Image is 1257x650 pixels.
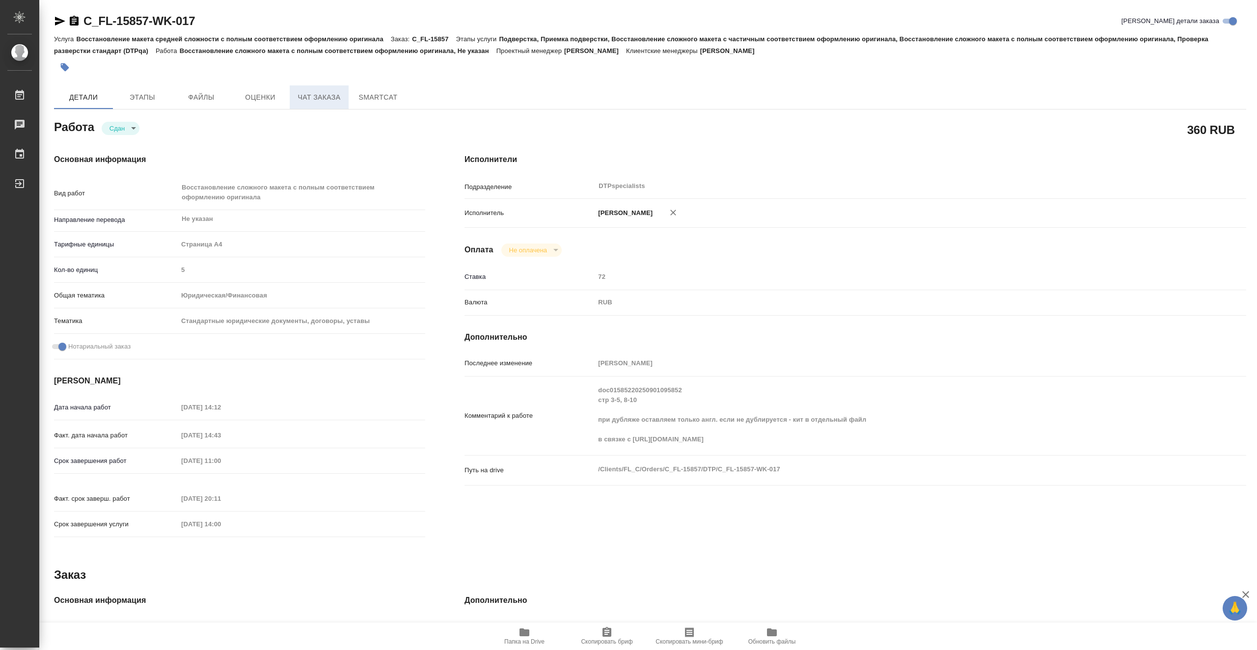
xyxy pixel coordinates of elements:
span: Файлы [178,91,225,104]
p: Путь на drive [465,465,595,475]
div: Сдан [102,122,139,135]
p: Направление перевода [54,215,178,225]
div: Юридическая/Финансовая [178,287,425,304]
p: Срок завершения работ [54,456,178,466]
input: Пустое поле [178,620,425,634]
button: Скопировать ссылку для ЯМессенджера [54,15,66,27]
p: [PERSON_NAME] [564,47,626,54]
span: 🙏 [1227,598,1243,619]
input: Пустое поле [178,491,264,506]
p: Валюта [465,298,595,307]
p: Подразделение [465,182,595,192]
button: Не оплачена [506,246,550,254]
div: RUB [595,294,1181,311]
h2: Заказ [54,567,86,583]
p: Факт. срок заверш. работ [54,494,178,504]
button: 🙏 [1223,596,1247,621]
p: Проектный менеджер [496,47,564,54]
input: Пустое поле [178,454,264,468]
span: Детали [60,91,107,104]
span: Оценки [237,91,284,104]
span: Нотариальный заказ [68,342,131,352]
p: Подверстка, Приемка подверстки, Восстановление сложного макета с частичным соответствием оформлен... [54,35,1208,54]
input: Пустое поле [595,356,1181,370]
h2: Работа [54,117,94,135]
input: Пустое поле [178,428,264,442]
p: Вид работ [54,189,178,198]
p: Тематика [54,316,178,326]
button: Добавить тэг [54,56,76,78]
h4: Оплата [465,244,493,256]
p: Путь на drive [465,622,595,632]
input: Пустое поле [178,400,264,414]
p: Заказ: [391,35,412,43]
button: Скопировать бриф [566,623,648,650]
button: Скопировать мини-бриф [648,623,731,650]
input: Пустое поле [178,517,264,531]
p: Кол-во единиц [54,265,178,275]
p: Последнее изменение [465,358,595,368]
p: Факт. дата начала работ [54,431,178,440]
span: SmartCat [355,91,402,104]
p: Комментарий к работе [465,411,595,421]
p: Общая тематика [54,291,178,300]
p: [PERSON_NAME] [700,47,762,54]
span: [PERSON_NAME] детали заказа [1121,16,1219,26]
div: Стандартные юридические документы, договоры, уставы [178,313,425,329]
span: Обновить файлы [748,638,796,645]
button: Скопировать ссылку [68,15,80,27]
p: Услуга [54,35,76,43]
p: Этапы услуги [456,35,499,43]
p: Тарифные единицы [54,240,178,249]
p: [PERSON_NAME] [595,208,653,218]
h4: Дополнительно [465,595,1246,606]
p: Работа [156,47,180,54]
h4: [PERSON_NAME] [54,375,425,387]
input: Пустое поле [178,263,425,277]
p: Ставка [465,272,595,282]
input: Пустое поле [595,270,1181,284]
h4: Основная информация [54,595,425,606]
p: Дата начала работ [54,403,178,412]
textarea: /Clients/FL_C/Orders/C_FL-15857/DTP/C_FL-15857-WK-017 [595,461,1181,478]
button: Удалить исполнителя [662,202,684,223]
h4: Основная информация [54,154,425,165]
p: Срок завершения услуги [54,519,178,529]
p: C_FL-15857 [412,35,456,43]
button: Обновить файлы [731,623,813,650]
button: Сдан [107,124,128,133]
span: Этапы [119,91,166,104]
button: Папка на Drive [483,623,566,650]
p: Исполнитель [465,208,595,218]
input: Пустое поле [595,620,1181,634]
h4: Исполнители [465,154,1246,165]
p: Восстановление макета средней сложности с полным соответствием оформлению оригинала [76,35,390,43]
span: Чат заказа [296,91,343,104]
a: C_FL-15857-WK-017 [83,14,195,27]
span: Скопировать мини-бриф [656,638,723,645]
textarea: doc01585220250901095852 стр 3-5, 8-10 при дубляже оставляем только англ. если не дублируется - ки... [595,382,1181,448]
div: Страница А4 [178,236,425,253]
span: Скопировать бриф [581,638,632,645]
p: Код заказа [54,622,178,632]
p: Восстановление сложного макета с полным соответствием оформлению оригинала, Не указан [180,47,496,54]
p: Клиентские менеджеры [626,47,700,54]
div: Сдан [501,244,562,257]
h2: 360 RUB [1187,121,1235,138]
span: Папка на Drive [504,638,545,645]
h4: Дополнительно [465,331,1246,343]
